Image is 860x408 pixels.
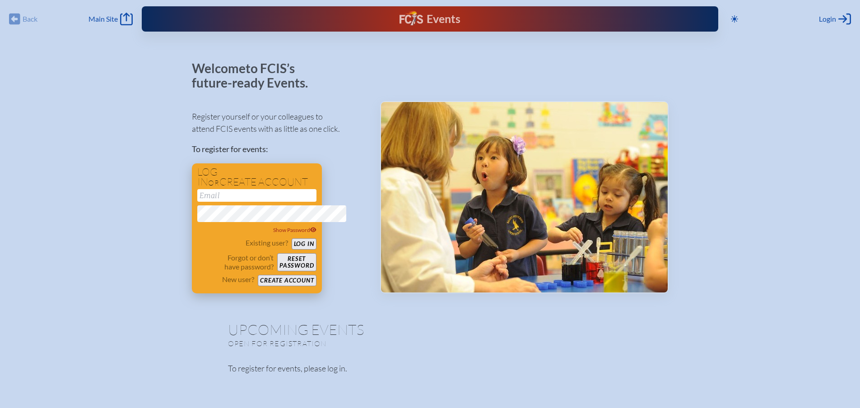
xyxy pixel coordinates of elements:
p: Welcome to FCIS’s future-ready Events. [192,61,318,90]
span: Login [819,14,836,23]
input: Email [197,189,316,202]
div: FCIS Events — Future ready [300,11,559,27]
p: Existing user? [246,238,288,247]
button: Resetpassword [277,253,316,271]
span: Main Site [88,14,118,23]
a: Main Site [88,13,133,25]
span: Show Password [273,227,316,233]
p: Register yourself or your colleagues to attend FCIS events with as little as one click. [192,111,366,135]
p: Forgot or don’t have password? [197,253,274,271]
p: Open for registration [228,339,466,348]
p: To register for events, please log in. [228,362,632,375]
img: Events [381,102,668,292]
span: or [208,178,219,187]
button: Create account [258,275,316,286]
button: Log in [292,238,316,250]
p: New user? [222,275,254,284]
h1: Log in create account [197,167,316,187]
p: To register for events: [192,143,366,155]
h1: Upcoming Events [228,322,632,337]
